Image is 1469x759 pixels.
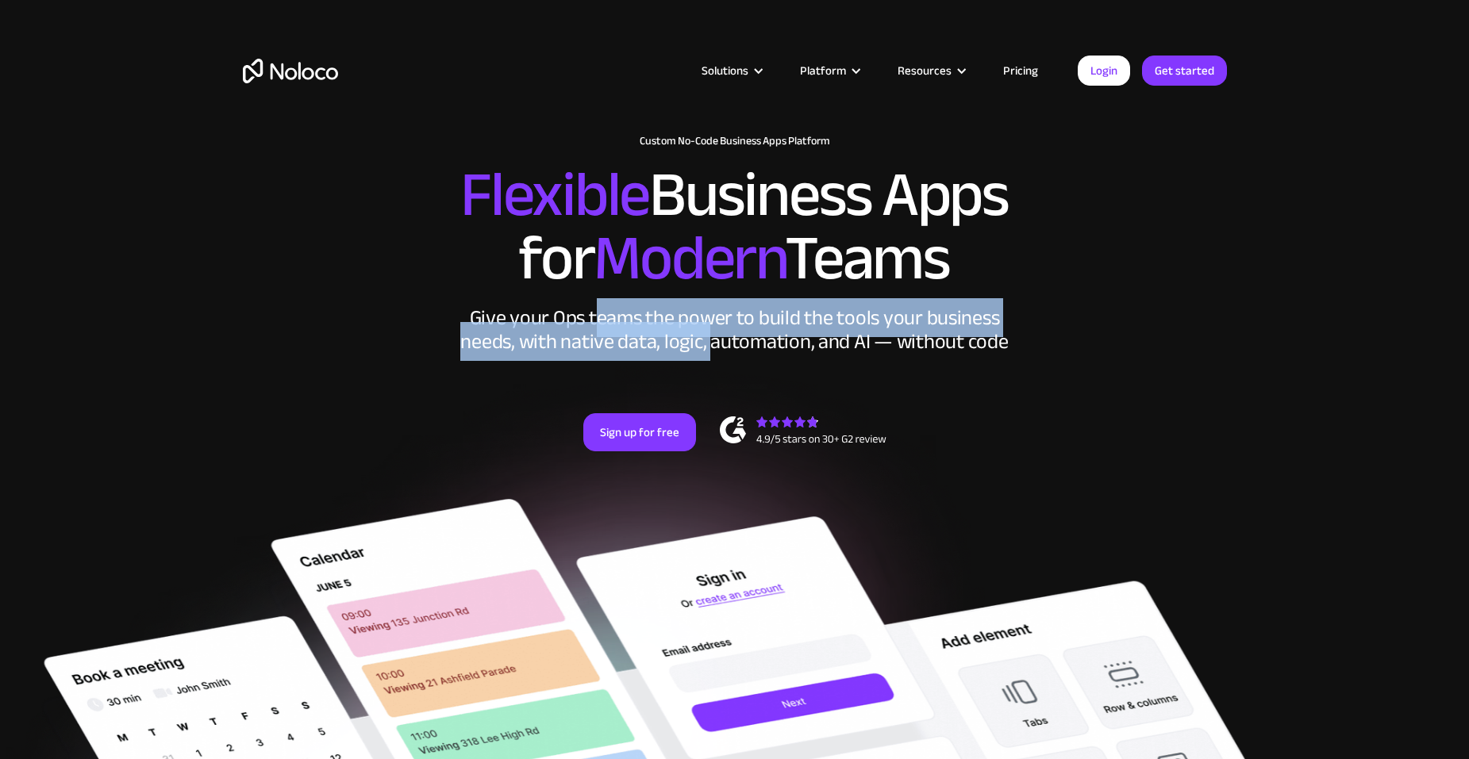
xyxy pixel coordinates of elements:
h2: Business Apps for Teams [243,163,1227,290]
span: Modern [594,199,785,317]
div: Platform [780,60,878,81]
div: Solutions [682,60,780,81]
span: Flexible [460,136,649,254]
a: Get started [1142,56,1227,86]
div: Resources [898,60,952,81]
div: Platform [800,60,846,81]
a: home [243,59,338,83]
div: Resources [878,60,983,81]
a: Sign up for free [583,413,696,451]
div: Solutions [702,60,748,81]
a: Login [1078,56,1130,86]
a: Pricing [983,60,1058,81]
div: Give your Ops teams the power to build the tools your business needs, with native data, logic, au... [457,306,1013,354]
